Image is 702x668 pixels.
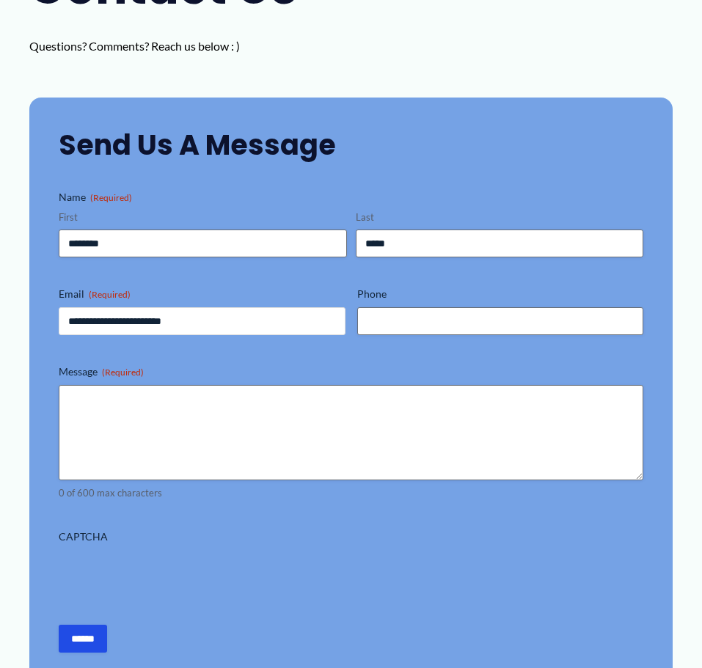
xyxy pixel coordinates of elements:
[356,210,644,224] label: Last
[59,127,643,163] h2: Send Us a Message
[357,287,644,301] label: Phone
[89,289,131,300] span: (Required)
[59,287,345,301] label: Email
[29,35,585,57] p: Questions? Comments? Reach us below : )
[59,486,643,500] div: 0 of 600 max characters
[59,550,282,607] iframe: reCAPTCHA
[59,364,643,379] label: Message
[59,210,347,224] label: First
[102,367,144,378] span: (Required)
[59,529,643,544] label: CAPTCHA
[59,190,132,205] legend: Name
[90,192,132,203] span: (Required)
